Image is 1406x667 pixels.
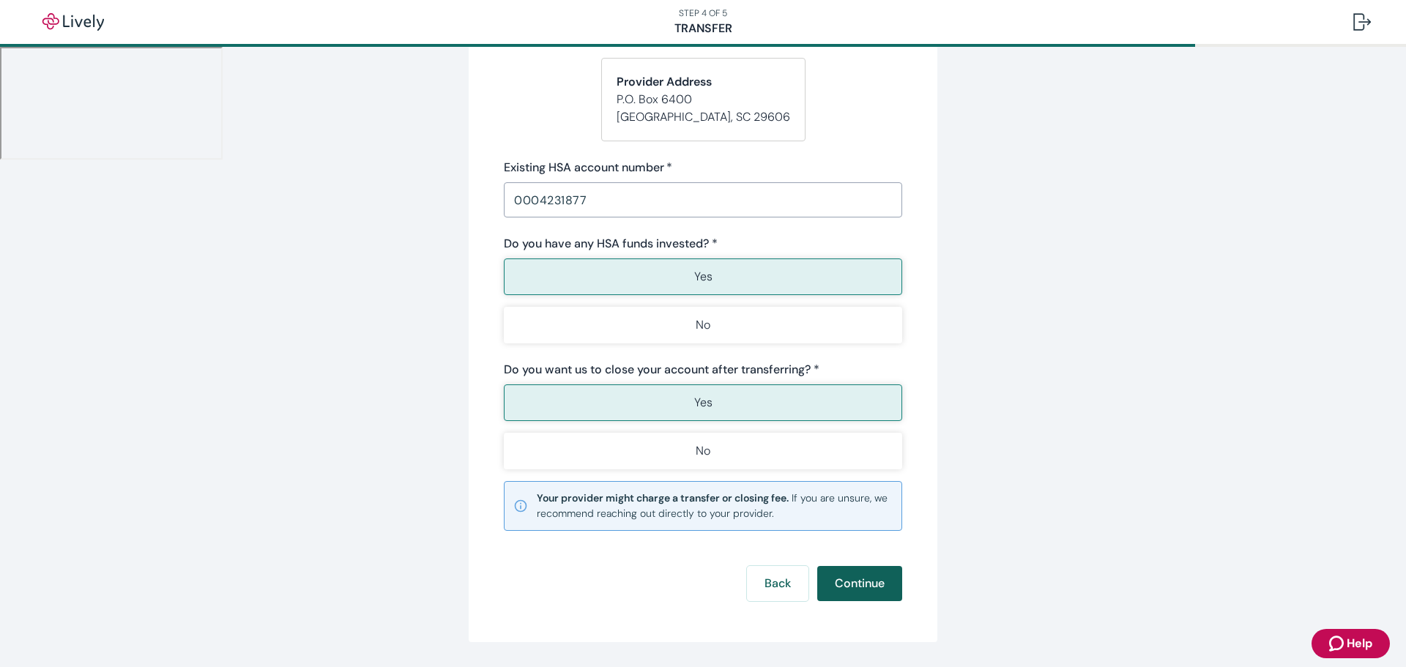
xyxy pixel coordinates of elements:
button: Log out [1342,4,1383,40]
label: Do you have any HSA funds invested? * [504,235,718,253]
p: [GEOGRAPHIC_DATA] , SC 29606 [617,108,790,126]
button: Yes [504,384,902,421]
small: If you are unsure, we recommend reaching out directly to your provider. [537,491,893,521]
button: No [504,433,902,469]
button: Continue [817,566,902,601]
p: Yes [694,394,713,411]
img: Lively [32,13,114,31]
strong: Your provider might charge a transfer or closing fee. [537,491,789,504]
p: Yes [694,268,713,286]
button: Yes [504,258,902,295]
span: Help [1347,635,1372,652]
p: No [696,442,710,460]
label: Do you want us to close your account after transferring? * [504,361,819,379]
p: P.O. Box 6400 [617,91,790,108]
button: No [504,307,902,343]
strong: Provider Address [617,74,712,89]
label: Existing HSA account number [504,159,672,176]
button: Zendesk support iconHelp [1312,629,1390,658]
svg: Zendesk support icon [1329,635,1347,652]
p: No [696,316,710,334]
button: Back [747,566,808,601]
